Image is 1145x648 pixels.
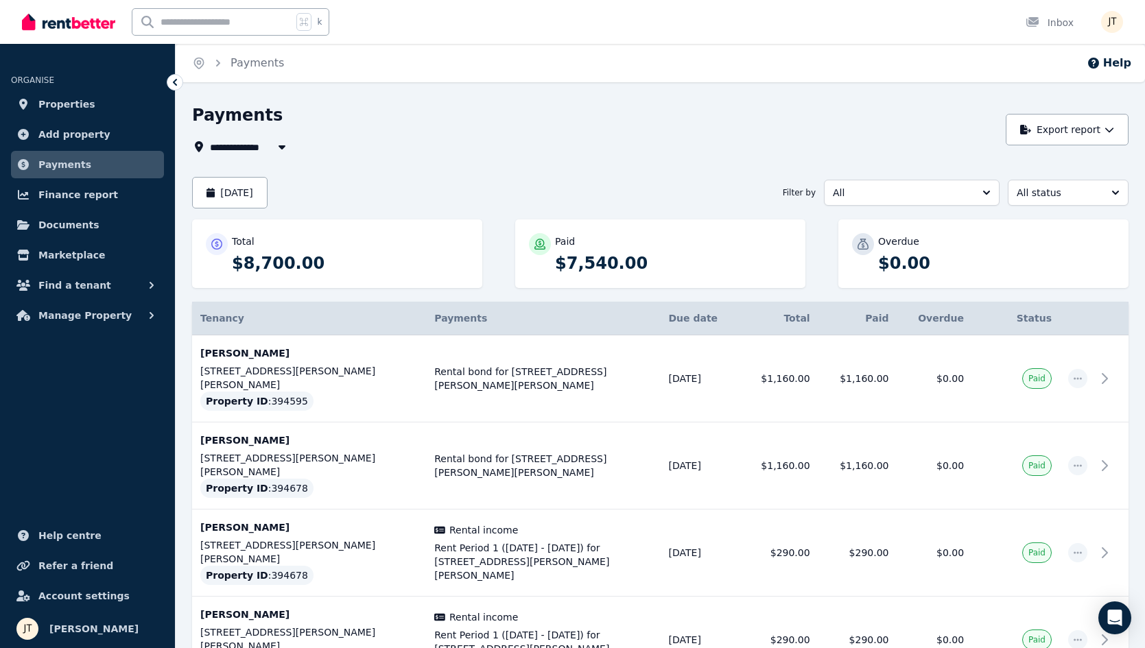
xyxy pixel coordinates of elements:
button: [DATE] [192,177,268,208]
td: $1,160.00 [818,335,897,422]
span: Finance report [38,187,118,203]
p: [STREET_ADDRESS][PERSON_NAME][PERSON_NAME] [200,538,418,566]
span: All [833,186,971,200]
p: Overdue [878,235,919,248]
span: Payments [434,313,487,324]
span: $0.00 [936,373,964,384]
p: $7,540.00 [555,252,792,274]
span: Rental bond for [STREET_ADDRESS][PERSON_NAME][PERSON_NAME] [434,365,652,392]
th: Paid [818,302,897,335]
span: ORGANISE [11,75,54,85]
a: Refer a friend [11,552,164,579]
td: $1,160.00 [740,335,818,422]
span: Property ID [206,568,268,582]
p: [STREET_ADDRESS][PERSON_NAME][PERSON_NAME] [200,364,418,392]
a: Help centre [11,522,164,549]
a: Documents [11,211,164,239]
button: All [824,180,1000,206]
span: All status [1017,186,1100,200]
span: $0.00 [936,460,964,471]
span: Documents [38,217,99,233]
span: Property ID [206,394,268,408]
span: Properties [38,96,95,112]
span: Rental income [449,610,518,624]
p: [PERSON_NAME] [200,608,418,621]
span: Paid [1028,634,1046,645]
img: Jamie Taylor [1101,11,1123,33]
div: Open Intercom Messenger [1098,601,1131,634]
div: : 394678 [200,479,314,498]
span: Refer a friend [38,557,113,574]
span: Rental bond for [STREET_ADDRESS][PERSON_NAME][PERSON_NAME] [434,452,652,479]
span: Property ID [206,481,268,495]
a: Marketplace [11,241,164,269]
button: Export report [1006,114,1129,145]
th: Total [740,302,818,335]
span: Filter by [783,187,816,198]
span: Payments [38,156,91,173]
p: Total [232,235,255,248]
span: $0.00 [936,634,964,645]
span: k [317,16,322,27]
img: Jamie Taylor [16,618,38,640]
h1: Payments [192,104,283,126]
td: $290.00 [818,509,897,597]
button: Find a tenant [11,272,164,299]
span: Paid [1028,460,1046,471]
span: Paid [1028,547,1046,558]
p: [PERSON_NAME] [200,520,418,534]
p: $0.00 [878,252,1115,274]
td: [DATE] [661,509,740,597]
button: Manage Property [11,302,164,329]
span: Marketplace [38,247,105,263]
nav: Breadcrumb [176,44,300,82]
a: Finance report [11,181,164,208]
span: Add property [38,126,110,143]
button: All status [1008,180,1129,206]
th: Tenancy [192,302,426,335]
p: Paid [555,235,575,248]
span: [PERSON_NAME] [49,621,139,637]
th: Overdue [897,302,972,335]
span: Find a tenant [38,277,111,293]
div: : 394595 [200,392,314,411]
th: Due date [661,302,740,335]
a: Properties [11,91,164,118]
span: $0.00 [936,547,964,558]
td: $1,160.00 [818,422,897,509]
a: Add property [11,121,164,148]
span: Rent Period 1 ([DATE] - [DATE]) for [STREET_ADDRESS][PERSON_NAME][PERSON_NAME] [434,541,652,582]
div: Inbox [1026,16,1074,29]
p: $8,700.00 [232,252,469,274]
td: [DATE] [661,422,740,509]
button: Help [1087,55,1131,71]
span: Rental income [449,523,518,537]
a: Payments [11,151,164,178]
img: RentBetter [22,12,115,32]
th: Status [972,302,1060,335]
span: Account settings [38,588,130,604]
div: : 394678 [200,566,314,585]
p: [STREET_ADDRESS][PERSON_NAME][PERSON_NAME] [200,451,418,479]
td: $290.00 [740,509,818,597]
td: $1,160.00 [740,422,818,509]
p: [PERSON_NAME] [200,346,418,360]
td: [DATE] [661,335,740,422]
p: [PERSON_NAME] [200,433,418,447]
span: Manage Property [38,307,132,324]
a: Payments [231,56,284,69]
span: Help centre [38,527,102,544]
a: Account settings [11,582,164,610]
span: Paid [1028,373,1046,384]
